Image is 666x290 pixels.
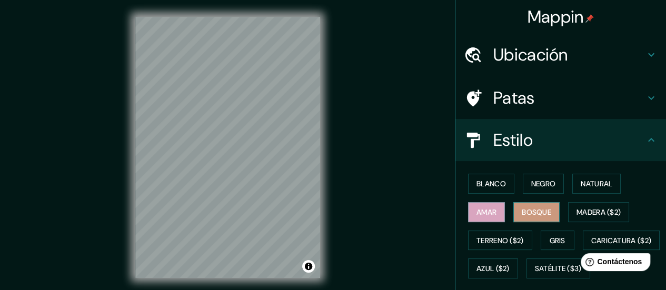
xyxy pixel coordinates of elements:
font: Amar [476,207,496,217]
button: Natural [572,174,621,194]
button: Activar o desactivar atribución [302,260,315,273]
button: Blanco [468,174,514,194]
font: Bosque [522,207,551,217]
div: Ubicación [455,34,666,76]
div: Patas [455,77,666,119]
font: Gris [550,236,565,245]
button: Madera ($2) [568,202,629,222]
button: Terreno ($2) [468,231,532,251]
button: Negro [523,174,564,194]
button: Satélite ($3) [526,258,590,278]
font: Madera ($2) [576,207,621,217]
canvas: Mapa [135,17,320,278]
font: Blanco [476,179,506,188]
font: Ubicación [493,44,568,66]
img: pin-icon.png [585,14,594,23]
font: Mappin [528,6,584,28]
font: Satélite ($3) [535,264,582,274]
button: Caricatura ($2) [583,231,660,251]
font: Azul ($2) [476,264,510,274]
font: Patas [493,87,535,109]
font: Caricatura ($2) [591,236,652,245]
font: Estilo [493,129,533,151]
font: Negro [531,179,556,188]
button: Azul ($2) [468,258,518,278]
iframe: Lanzador de widgets de ayuda [572,249,654,278]
div: Estilo [455,119,666,161]
button: Gris [541,231,574,251]
font: Terreno ($2) [476,236,524,245]
button: Bosque [513,202,560,222]
font: Natural [581,179,612,188]
button: Amar [468,202,505,222]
